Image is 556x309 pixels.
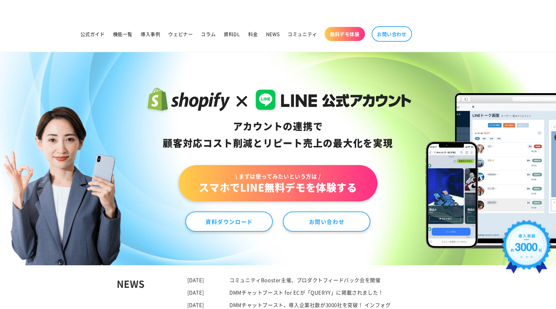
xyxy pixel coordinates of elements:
[164,27,197,41] a: ウェビナー
[199,172,357,180] span: \ まずは使ってみたいという方は /
[113,31,133,37] span: 機能一覧
[283,211,370,232] a: お問い合わせ
[499,217,554,281] img: 導入実績約3000社
[244,27,262,41] a: 料金
[80,31,105,37] span: 公式ガイド
[330,31,360,37] span: 無料デモ体験
[377,31,407,37] span: お問い合わせ
[197,27,220,41] a: コラム
[109,27,137,41] a: 機能一覧
[187,301,205,308] time: [DATE]
[262,27,284,41] a: NEWS
[137,27,164,41] a: 導入事例
[201,31,216,37] span: コラム
[284,27,321,41] a: コミュニティ
[248,31,258,37] span: 料金
[141,31,160,37] span: 導入事例
[288,31,317,37] span: コミュニティ
[185,211,273,232] a: 資料ダウンロード
[187,276,205,283] time: [DATE]
[266,31,280,37] span: NEWS
[229,289,383,296] a: DMMチャットブースト for ECが「QUERYY」に掲載されました！
[187,289,205,296] time: [DATE]
[179,165,377,201] a: \ まずは使ってみたいという方は /スマホでLINE無料デモを体験する
[76,27,109,41] a: 公式ガイド
[145,118,411,152] div: アカウントの連携で 顧客対応コスト削減と リピート売上の 最大化を実現
[220,27,244,41] a: 資料DL
[229,276,380,283] a: コミュニティBooster主催、プロダクトフィードバック会を開催
[224,31,240,37] span: 資料DL
[372,26,412,42] a: お問い合わせ
[168,31,193,37] span: ウェビナー
[325,27,365,41] a: 無料デモ体験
